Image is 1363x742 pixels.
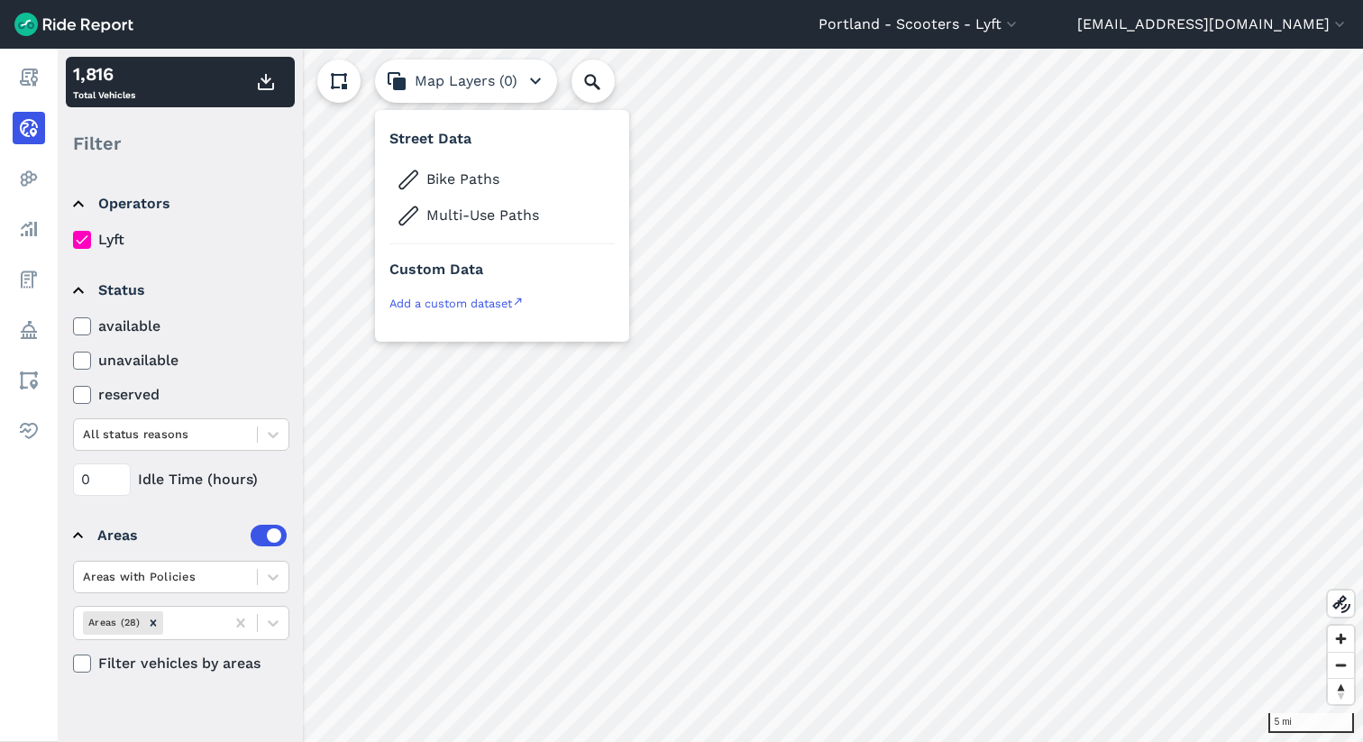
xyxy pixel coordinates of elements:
[426,205,607,226] span: Multi-Use Paths
[73,316,289,337] label: available
[143,611,163,634] div: Remove Areas (28)
[73,350,289,371] label: unavailable
[14,13,133,36] img: Ride Report
[13,61,45,94] a: Report
[1077,14,1349,35] button: [EMAIL_ADDRESS][DOMAIN_NAME]
[426,169,607,190] span: Bike Paths
[73,265,287,316] summary: Status
[1268,713,1354,733] div: 5 mi
[13,112,45,144] a: Realtime
[1328,652,1354,678] button: Zoom out
[389,128,615,157] h3: Street Data
[389,259,615,288] h3: Custom Data
[73,229,289,251] label: Lyft
[73,510,287,561] summary: Areas
[83,611,143,634] div: Areas (28)
[73,179,287,229] summary: Operators
[13,314,45,346] a: Policy
[13,263,45,296] a: Fees
[73,463,289,496] div: Idle Time (hours)
[13,213,45,245] a: Analyze
[1328,678,1354,704] button: Reset bearing to north
[1328,626,1354,652] button: Zoom in
[73,653,289,674] label: Filter vehicles by areas
[13,162,45,195] a: Heatmaps
[819,14,1020,35] button: Portland - Scooters - Lyft
[13,364,45,397] a: Areas
[73,60,135,87] div: 1,816
[389,164,615,193] button: Bike Paths
[13,415,45,447] a: Health
[58,49,1363,742] canvas: Map
[572,60,644,103] input: Search Location or Vehicles
[73,384,289,406] label: reserved
[389,200,615,229] button: Multi-Use Paths
[97,525,287,546] div: Areas
[66,115,295,171] div: Filter
[375,60,557,103] button: Map Layers (0)
[389,295,615,324] a: Add a custom dataset
[73,60,135,104] div: Total Vehicles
